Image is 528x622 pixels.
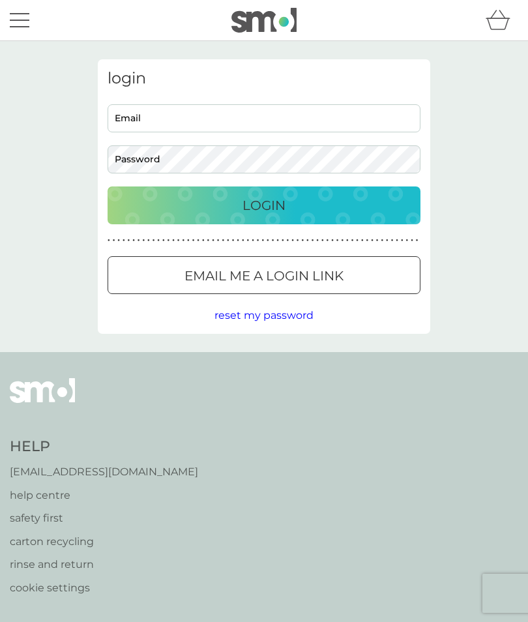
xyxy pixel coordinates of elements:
p: ● [331,237,334,244]
p: ● [291,237,294,244]
p: ● [366,237,369,244]
p: ● [356,237,359,244]
p: Email me a login link [184,265,344,286]
span: reset my password [214,309,314,321]
p: ● [242,237,244,244]
p: ● [391,237,394,244]
p: ● [261,237,264,244]
p: ● [182,237,184,244]
p: ● [128,237,130,244]
p: ● [142,237,145,244]
a: [EMAIL_ADDRESS][DOMAIN_NAME] [10,464,198,481]
p: ● [117,237,120,244]
p: ● [401,237,403,244]
p: ● [192,237,195,244]
p: ● [147,237,150,244]
p: ● [396,237,398,244]
h4: Help [10,437,198,457]
p: ● [287,237,289,244]
p: ● [252,237,254,244]
p: ● [212,237,214,244]
p: ● [247,237,250,244]
p: ● [406,237,409,244]
button: menu [10,8,29,33]
p: ● [312,237,314,244]
p: ● [321,237,324,244]
p: ● [351,237,354,244]
p: ● [416,237,418,244]
p: ● [207,237,210,244]
p: ● [282,237,284,244]
p: ● [297,237,299,244]
h3: login [108,69,420,88]
p: ● [153,237,155,244]
p: ● [341,237,344,244]
p: ● [123,237,125,244]
p: ● [306,237,309,244]
p: ● [222,237,224,244]
p: ● [301,237,304,244]
p: ● [168,237,170,244]
p: ● [197,237,199,244]
p: ● [202,237,205,244]
p: ● [217,237,220,244]
div: basket [486,7,518,33]
p: ● [276,237,279,244]
p: ● [177,237,180,244]
p: ● [257,237,259,244]
p: Login [242,195,286,216]
a: cookie settings [10,580,198,597]
a: help centre [10,487,198,504]
p: ● [232,237,235,244]
p: ● [157,237,160,244]
p: ● [162,237,165,244]
p: ● [108,237,110,244]
p: ● [138,237,140,244]
a: carton recycling [10,533,198,550]
p: ● [361,237,364,244]
p: ● [346,237,349,244]
button: Email me a login link [108,256,420,294]
p: ● [327,237,329,244]
p: ● [371,237,374,244]
p: ● [113,237,115,244]
p: ● [267,237,269,244]
p: ● [411,237,413,244]
p: ● [132,237,135,244]
img: smol [10,378,75,422]
p: ● [381,237,383,244]
p: ● [237,237,239,244]
button: reset my password [214,307,314,324]
p: ● [272,237,274,244]
p: ● [187,237,190,244]
button: Login [108,186,420,224]
p: ● [172,237,175,244]
p: ● [316,237,319,244]
img: smol [231,8,297,33]
p: ● [376,237,379,244]
a: rinse and return [10,556,198,573]
p: ● [336,237,339,244]
p: ● [227,237,229,244]
p: ● [386,237,389,244]
a: safety first [10,510,198,527]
